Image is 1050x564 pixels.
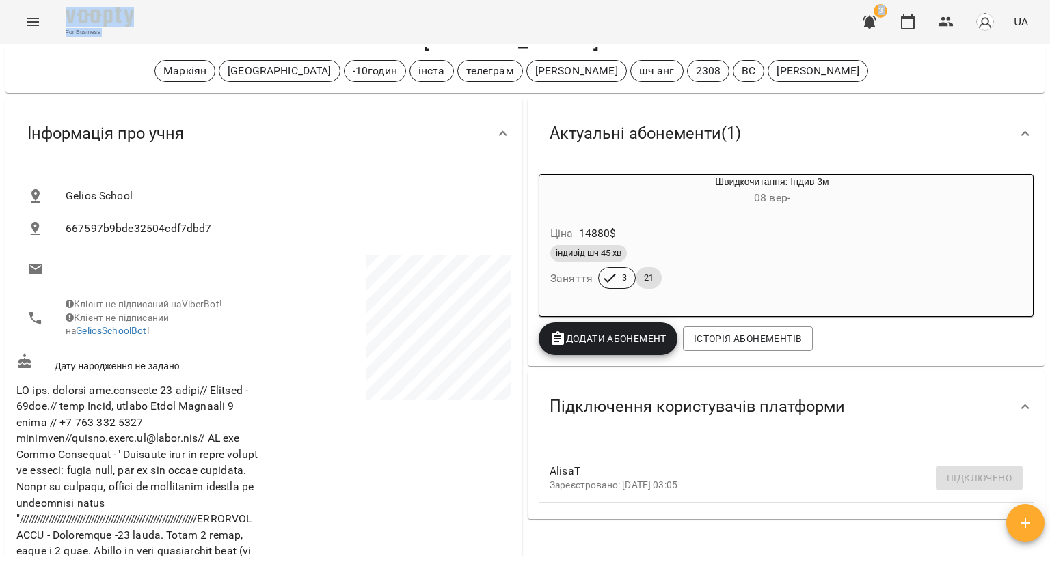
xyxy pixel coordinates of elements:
div: [PERSON_NAME] [768,60,868,82]
p: Зареєстровано: [DATE] 03:05 [550,479,1001,492]
div: Маркіян [154,60,215,82]
p: 2308 [696,63,721,79]
div: 2308 [687,60,730,82]
span: 3 [874,4,887,18]
span: 3 [614,272,635,284]
span: Актуальні абонементи ( 1 ) [550,123,741,144]
p: інста [418,63,445,79]
button: UA [1008,9,1034,34]
span: 667597b9bde32504cdf7dbd7 [66,221,500,237]
button: Menu [16,5,49,38]
h6: Ціна [550,224,574,243]
span: Клієнт не підписаний на ! [66,312,169,337]
p: шч анг [639,63,675,79]
span: 21 [636,272,662,284]
p: [PERSON_NAME] [535,63,618,79]
span: Інформація про учня [27,123,184,144]
img: avatar_s.png [975,12,995,31]
div: Інформація про учня [5,98,522,169]
div: [PERSON_NAME] [526,60,627,82]
button: Додати Абонемент [539,322,677,355]
div: інста [409,60,454,82]
span: Gelios School [66,188,500,204]
p: -10годин [353,63,397,79]
div: -10годин [344,60,406,82]
img: Voopty Logo [66,7,134,27]
h6: Заняття [550,269,593,288]
span: For Business [66,28,134,37]
p: [GEOGRAPHIC_DATA] [228,63,332,79]
p: 14880 $ [579,225,617,242]
p: ВС [742,63,755,79]
span: Додати Абонемент [550,330,667,347]
p: телеграм [466,63,514,79]
div: Актуальні абонементи(1) [528,98,1045,169]
div: Підключення користувачів платформи [528,371,1045,442]
div: шч анг [630,60,684,82]
button: Швидкочитання: Індив 3м08 вер- Ціна14880$індивід шч 45 хвЗаняття321 [539,175,939,305]
a: GeliosSchoolBot [76,325,146,336]
div: ВС [733,60,764,82]
div: Швидкочитання: Індив 3м [605,175,939,208]
span: Підключення користувачів платформи [550,396,845,417]
button: Історія абонементів [683,326,813,351]
span: AlisaT [550,463,1001,479]
span: 08 вер - [754,191,790,204]
span: індивід шч 45 хв [550,247,627,259]
p: [PERSON_NAME] [777,63,859,79]
span: UA [1014,14,1028,29]
div: Швидкочитання: Індив 3м [539,175,605,208]
span: Клієнт не підписаний на ViberBot! [66,298,222,309]
div: Дату народження не задано [14,350,264,376]
div: [GEOGRAPHIC_DATA] [219,60,340,82]
p: Маркіян [163,63,206,79]
span: Історія абонементів [694,330,802,347]
div: телеграм [457,60,523,82]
